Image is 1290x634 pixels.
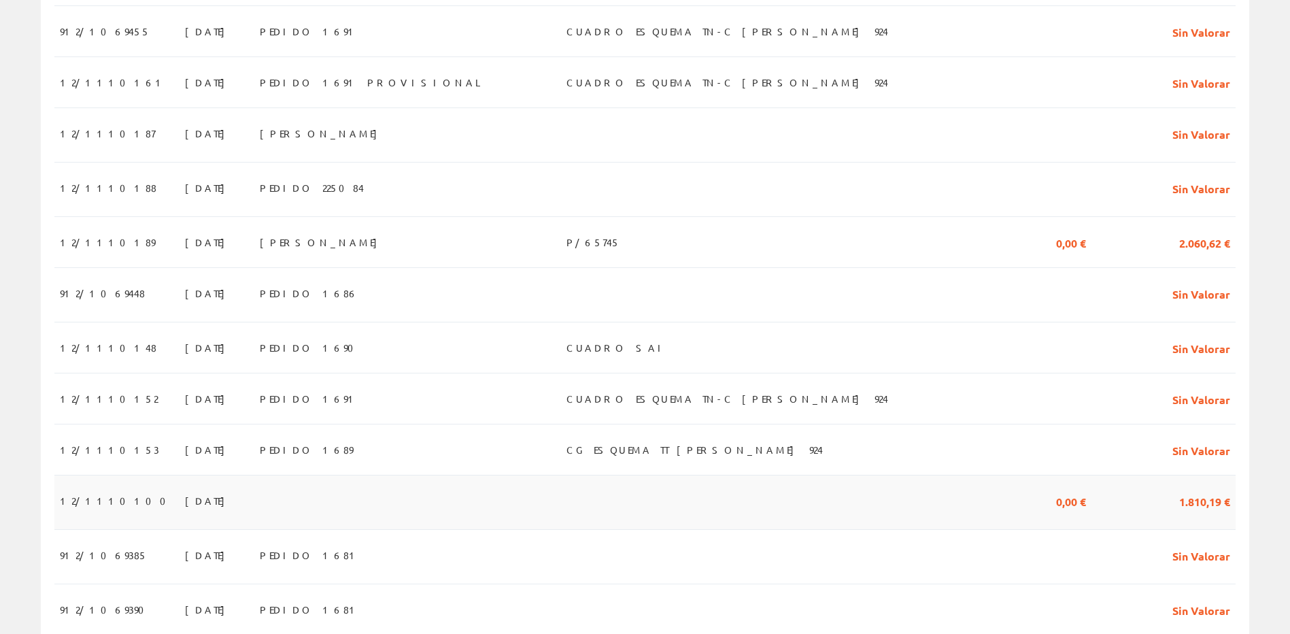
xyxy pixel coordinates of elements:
[566,231,620,254] span: P/65745
[260,20,359,43] span: PEDIDO 1691
[260,122,384,145] span: [PERSON_NAME]
[185,20,232,43] span: [DATE]
[185,282,232,305] span: [DATE]
[60,122,155,145] span: 12/1110187
[1172,598,1230,621] span: Sin Valorar
[1056,231,1086,254] span: 0,00 €
[185,122,232,145] span: [DATE]
[260,176,364,199] span: PEDIDO 225084
[185,176,232,199] span: [DATE]
[60,544,148,567] span: 912/1069385
[185,438,232,461] span: [DATE]
[1172,438,1230,461] span: Sin Valorar
[60,231,155,254] span: 12/1110189
[60,71,167,94] span: 12/1110161
[60,598,152,621] span: 912/1069390
[185,71,232,94] span: [DATE]
[1172,387,1230,410] span: Sin Valorar
[260,336,362,359] span: PEDIDO 1690
[566,20,888,43] span: CUADRO ESQUEMA TN-C [PERSON_NAME] 924
[60,489,174,512] span: 12/1110100
[1179,231,1230,254] span: 2.060,62 €
[185,489,232,512] span: [DATE]
[566,71,888,94] span: CUADRO ESQUEMA TN-C [PERSON_NAME] 924
[566,387,888,410] span: CUADRO ESQUEMA TN-C [PERSON_NAME] 924
[1172,71,1230,94] span: Sin Valorar
[566,438,823,461] span: CG ESQUEMA TT [PERSON_NAME] 924
[60,20,150,43] span: 912/1069455
[185,336,232,359] span: [DATE]
[60,438,159,461] span: 12/1110153
[60,336,156,359] span: 12/1110148
[1056,489,1086,512] span: 0,00 €
[260,282,358,305] span: PEDIDO 1686
[185,544,232,567] span: [DATE]
[260,231,384,254] span: [PERSON_NAME]
[260,438,353,461] span: PEDIDO 1689
[260,598,360,621] span: PEDIDO 1681
[185,387,232,410] span: [DATE]
[60,387,158,410] span: 12/1110152
[185,231,232,254] span: [DATE]
[185,598,232,621] span: [DATE]
[1172,336,1230,359] span: Sin Valorar
[1179,489,1230,512] span: 1.810,19 €
[260,544,360,567] span: PEDIDO 1681
[1172,122,1230,145] span: Sin Valorar
[566,336,667,359] span: CUADRO SAI
[260,71,487,94] span: PEDIDO 1691 PROVISIONAL
[1172,282,1230,305] span: Sin Valorar
[60,282,145,305] span: 912/1069448
[1172,176,1230,199] span: Sin Valorar
[1172,544,1230,567] span: Sin Valorar
[1172,20,1230,43] span: Sin Valorar
[60,176,156,199] span: 12/1110188
[260,387,359,410] span: PEDIDO 1691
